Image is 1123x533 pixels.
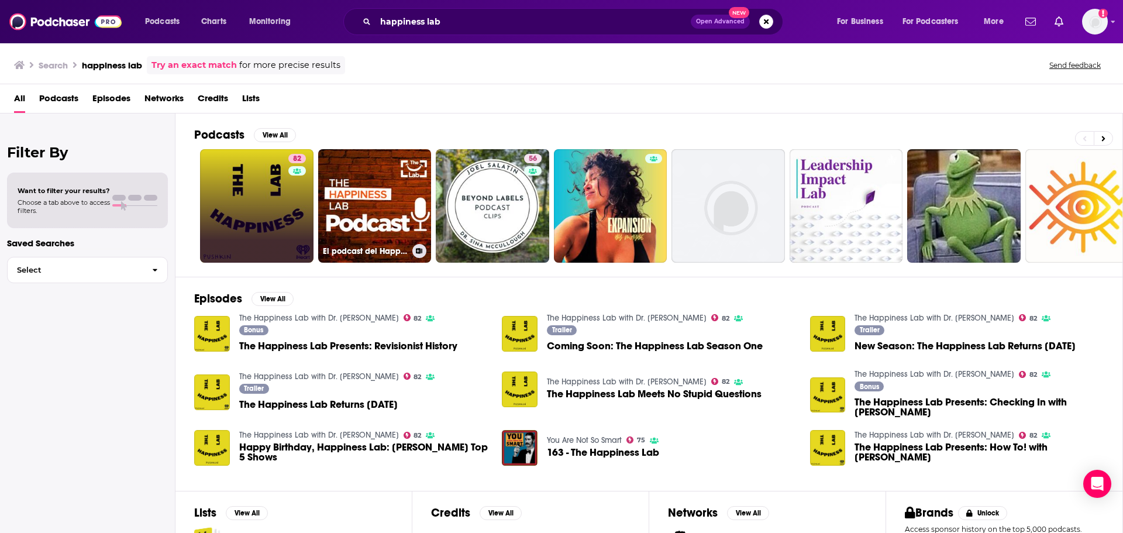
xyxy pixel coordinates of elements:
a: 82 [200,149,314,263]
a: Happy Birthday, Happiness Lab: Dr Laurie's Top 5 Shows [239,442,488,462]
span: Want to filter your results? [18,187,110,195]
a: The Happiness Lab with Dr. Laurie Santos [547,313,707,323]
a: 56 [524,154,542,163]
a: The Happiness Lab Meets No Stupid Questions [502,372,538,407]
a: The Happiness Lab with Dr. Laurie Santos [239,372,399,381]
span: Choose a tab above to access filters. [18,198,110,215]
img: Podchaser - Follow, Share and Rate Podcasts [9,11,122,33]
span: The Happiness Lab Returns [DATE] [239,400,398,410]
span: Logged in as hannah.bishop [1082,9,1108,35]
a: Lists [242,89,260,113]
span: Trailer [552,326,572,333]
span: Open Advanced [696,19,745,25]
svg: Add a profile image [1098,9,1108,18]
a: Episodes [92,89,130,113]
img: User Profile [1082,9,1108,35]
a: EpisodesView All [194,291,294,306]
a: The Happiness Lab Returns August 16 [239,400,398,410]
a: The Happiness Lab Presents: Revisionist History [194,316,230,352]
a: All [14,89,25,113]
img: Happy Birthday, Happiness Lab: Dr Laurie's Top 5 Shows [194,430,230,466]
span: Charts [201,13,226,30]
a: The Happiness Lab with Dr. Laurie Santos [239,430,399,440]
a: PodcastsView All [194,128,296,142]
h2: Podcasts [194,128,244,142]
a: Show notifications dropdown [1021,12,1041,32]
a: 82 [404,314,422,321]
h3: happiness lab [82,60,142,71]
span: 82 [1029,372,1037,377]
h2: Brands [905,506,953,520]
a: NetworksView All [668,506,769,520]
h2: Networks [668,506,718,520]
span: 82 [722,316,729,321]
span: 82 [293,153,301,165]
img: New Season: The Happiness Lab Returns April 27 [810,316,846,352]
span: 82 [414,433,421,438]
span: For Podcasters [902,13,959,30]
a: El podcast del Happiness Lab [318,149,432,263]
span: Select [8,266,143,274]
img: The Happiness Lab Returns August 16 [194,374,230,410]
a: The Happiness Lab with Dr. Laurie Santos [855,369,1014,379]
h2: Credits [431,506,470,520]
a: You Are Not So Smart [547,435,622,445]
span: New [729,7,750,18]
a: 82 [404,373,422,380]
button: View All [252,292,294,306]
img: The Happiness Lab Presents: How To! with Charles Duhigg [810,430,846,466]
h3: El podcast del Happiness Lab [323,246,408,256]
a: Try an exact match [151,59,237,72]
button: View All [226,506,268,520]
button: open menu [241,12,306,31]
a: 82 [404,432,422,439]
p: Saved Searches [7,238,168,249]
button: View All [727,506,769,520]
span: Podcasts [145,13,180,30]
span: 82 [414,316,421,321]
button: open menu [976,12,1018,31]
button: open menu [829,12,898,31]
span: Trailer [860,326,880,333]
a: Podcasts [39,89,78,113]
button: View All [254,128,296,142]
a: Show notifications dropdown [1050,12,1068,32]
span: More [984,13,1004,30]
span: 82 [1029,433,1037,438]
span: The Happiness Lab Presents: How To! with [PERSON_NAME] [855,442,1104,462]
a: CreditsView All [431,506,522,520]
a: Coming Soon: The Happiness Lab Season One [547,341,763,351]
h2: Filter By [7,144,168,161]
a: The Happiness Lab with Dr. Laurie Santos [239,313,399,323]
a: 82 [288,154,306,163]
a: Coming Soon: The Happiness Lab Season One [502,316,538,352]
span: 56 [529,153,537,165]
span: Trailer [244,385,264,392]
a: The Happiness Lab with Dr. Laurie Santos [855,430,1014,440]
a: Credits [198,89,228,113]
button: open menu [137,12,195,31]
a: 163 - The Happiness Lab [547,448,659,458]
span: for more precise results [239,59,340,72]
h2: Lists [194,506,216,520]
span: Happy Birthday, Happiness Lab: [PERSON_NAME] Top 5 Shows [239,442,488,462]
a: 75 [626,436,645,443]
span: The Happiness Lab Presents: Revisionist History [239,341,457,351]
a: 82 [1019,432,1037,439]
a: The Happiness Lab Presents: Checking In with Susan David [855,397,1104,417]
img: The Happiness Lab Presents: Checking In with Susan David [810,377,846,413]
a: Networks [144,89,184,113]
span: For Business [837,13,883,30]
button: Send feedback [1046,60,1104,70]
a: Charts [194,12,233,31]
a: 56 [436,149,549,263]
button: Select [7,257,168,283]
a: 82 [711,314,729,321]
span: 82 [1029,316,1037,321]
